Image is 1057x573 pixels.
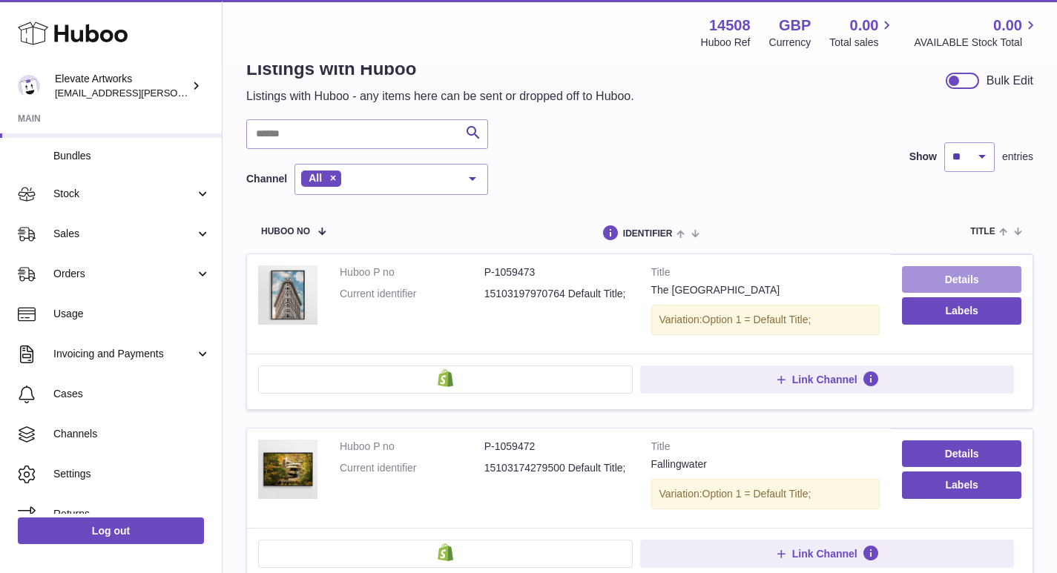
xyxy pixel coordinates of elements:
span: Total sales [829,36,895,50]
strong: Title [651,440,880,457]
span: Returns [53,507,211,521]
span: identifier [623,229,673,239]
dd: 15103174279500 Default Title; [484,461,629,475]
img: The Flatiron Building [258,265,317,325]
div: Huboo Ref [701,36,751,50]
span: Sales [53,227,195,241]
button: Labels [902,297,1021,324]
div: Bulk Edit [987,73,1033,89]
div: Fallingwater [651,457,880,471]
span: Link Channel [792,373,857,386]
span: Bundles [53,149,211,163]
div: Elevate Artworks [55,72,188,100]
dd: P-1059473 [484,265,629,279]
label: Channel [246,172,287,186]
a: 0.00 AVAILABLE Stock Total [914,16,1039,50]
span: Link Channel [792,547,857,560]
span: Invoicing and Payments [53,347,195,361]
span: 0.00 [850,16,879,36]
span: Stock [53,187,195,201]
a: Log out [18,517,204,544]
span: Cases [53,387,211,401]
label: Show [909,150,937,164]
span: entries [1002,150,1033,164]
dd: 15103197970764 Default Title; [484,287,629,301]
img: Fallingwater [258,440,317,499]
strong: GBP [779,16,811,36]
a: Details [902,266,1021,293]
span: Option 1 = Default Title; [702,314,811,325]
dt: Current identifier [340,461,484,475]
strong: Title [651,265,880,283]
img: conor.barry@elevateartworks.com [18,75,40,97]
div: Variation: [651,479,880,509]
button: Link Channel [640,365,1015,394]
span: Option 1 = Default Title; [702,488,811,500]
span: Orders [53,267,195,281]
span: Settings [53,467,211,481]
span: title [970,227,995,236]
span: Huboo no [261,227,310,236]
div: The [GEOGRAPHIC_DATA] [651,283,880,297]
dt: Huboo P no [340,440,484,454]
dt: Current identifier [340,287,484,301]
dt: Huboo P no [340,265,484,279]
h1: Listings with Huboo [246,57,634,81]
p: Listings with Huboo - any items here can be sent or dropped off to Huboo. [246,88,634,105]
span: 0.00 [993,16,1022,36]
span: Usage [53,307,211,321]
div: Variation: [651,305,880,335]
a: 0.00 Total sales [829,16,895,50]
button: Link Channel [640,540,1015,568]
span: All [309,172,322,184]
span: AVAILABLE Stock Total [914,36,1039,50]
dd: P-1059472 [484,440,629,454]
img: shopify-small.png [438,369,453,387]
span: Channels [53,427,211,441]
a: Details [902,440,1021,467]
span: [EMAIL_ADDRESS][PERSON_NAME][DOMAIN_NAME] [55,87,297,99]
button: Labels [902,471,1021,498]
strong: 14508 [709,16,751,36]
img: shopify-small.png [438,543,453,561]
div: Currency [769,36,811,50]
